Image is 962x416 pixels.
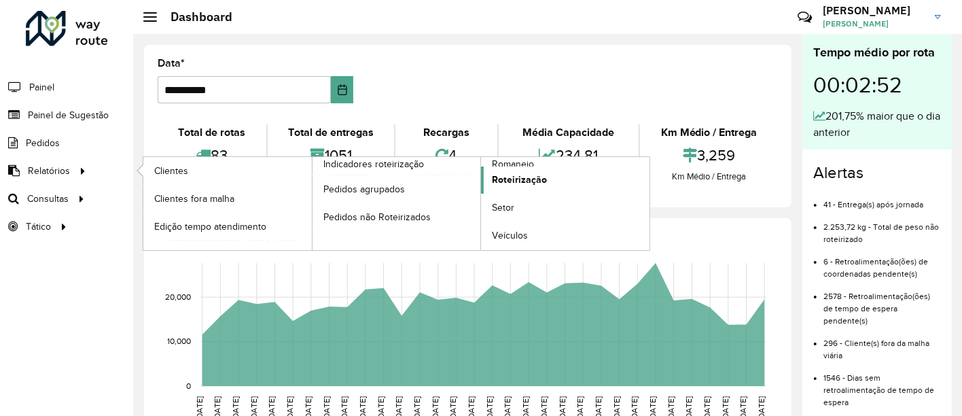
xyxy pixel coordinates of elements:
a: Pedidos agrupados [313,175,481,203]
li: 296 - Cliente(s) fora da malha viária [823,327,941,362]
div: Média Capacidade [502,124,636,141]
span: Painel de Sugestão [28,108,109,122]
div: Recargas [399,124,494,141]
h2: Dashboard [157,10,232,24]
a: Edição tempo atendimento [143,213,312,240]
li: 1546 - Dias sem retroalimentação de tempo de espera [823,362,941,409]
a: Clientes fora malha [143,185,312,212]
span: Clientes fora malha [154,192,234,206]
a: Setor [481,194,649,222]
span: Pedidos [26,136,60,150]
div: 4 [399,141,494,170]
a: Veículos [481,222,649,249]
span: Pedidos agrupados [323,182,405,196]
text: 10,000 [167,337,191,346]
div: Tempo médio por rota [813,44,941,62]
li: 41 - Entrega(s) após jornada [823,188,941,211]
div: Total de rotas [161,124,263,141]
a: Indicadores roteirização [143,157,481,250]
span: Pedidos não Roteirizados [323,210,431,224]
h3: [PERSON_NAME] [823,4,925,17]
text: 20,000 [165,292,191,301]
span: Tático [26,220,51,234]
div: 3,259 [643,141,774,170]
div: 1051 [271,141,391,170]
span: Clientes [154,164,188,178]
div: 83 [161,141,263,170]
span: Romaneio [492,157,534,171]
span: Veículos [492,228,528,243]
a: Romaneio [313,157,650,250]
div: 00:02:52 [813,62,941,108]
span: Roteirização [492,173,547,187]
div: Km Médio / Entrega [643,170,774,184]
a: Contato Rápido [790,3,819,32]
label: Data [158,55,185,71]
span: [PERSON_NAME] [823,18,925,30]
span: Consultas [27,192,69,206]
div: 234,81 [502,141,636,170]
div: 201,75% maior que o dia anterior [813,108,941,141]
li: 2578 - Retroalimentação(ões) de tempo de espera pendente(s) [823,280,941,327]
a: Clientes [143,157,312,184]
a: Roteirização [481,167,649,194]
li: 6 - Retroalimentação(ões) de coordenadas pendente(s) [823,245,941,280]
span: Edição tempo atendimento [154,220,266,234]
span: Painel [29,80,54,94]
text: 0 [186,381,191,390]
h4: Alertas [813,163,941,183]
div: Total de entregas [271,124,391,141]
span: Indicadores roteirização [323,157,424,171]
div: Km Médio / Entrega [643,124,774,141]
button: Choose Date [331,76,353,103]
span: Setor [492,201,514,215]
span: Relatórios [28,164,70,178]
li: 2.253,72 kg - Total de peso não roteirizado [823,211,941,245]
a: Pedidos não Roteirizados [313,203,481,230]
